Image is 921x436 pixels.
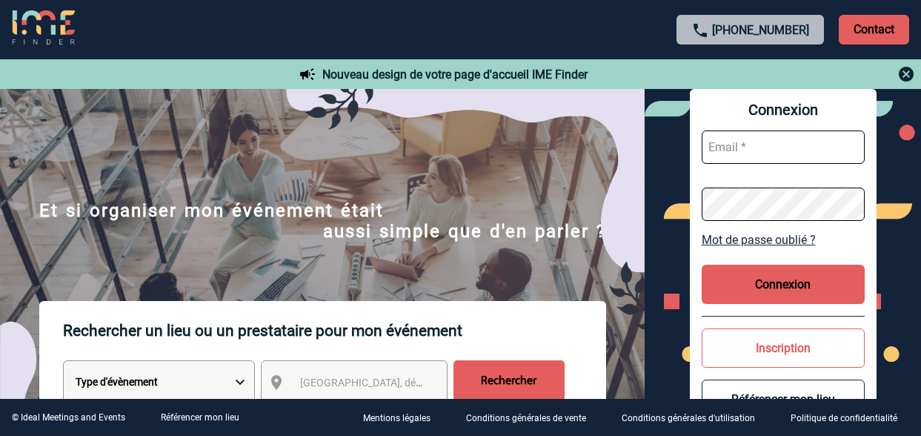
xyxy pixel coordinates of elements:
[610,411,779,425] a: Conditions générales d'utilisation
[702,328,865,368] button: Inscription
[702,265,865,304] button: Connexion
[791,414,897,424] p: Politique de confidentialité
[12,412,125,423] div: © Ideal Meetings and Events
[622,414,755,424] p: Conditions générales d'utilisation
[702,233,865,247] a: Mot de passe oublié ?
[466,414,586,424] p: Conditions générales de vente
[691,22,709,39] img: call-24-px.png
[779,411,921,425] a: Politique de confidentialité
[702,131,865,164] input: Email *
[300,377,506,389] span: [GEOGRAPHIC_DATA], département, région...
[161,412,239,423] a: Référencer mon lieu
[363,414,430,424] p: Mentions légales
[63,301,606,360] p: Rechercher un lieu ou un prestataire pour mon événement
[839,15,909,44] p: Contact
[712,23,809,37] a: [PHONE_NUMBER]
[702,101,865,119] span: Connexion
[351,411,454,425] a: Mentions légales
[454,411,610,425] a: Conditions générales de vente
[453,360,565,402] input: Rechercher
[702,380,865,419] button: Référencer mon lieu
